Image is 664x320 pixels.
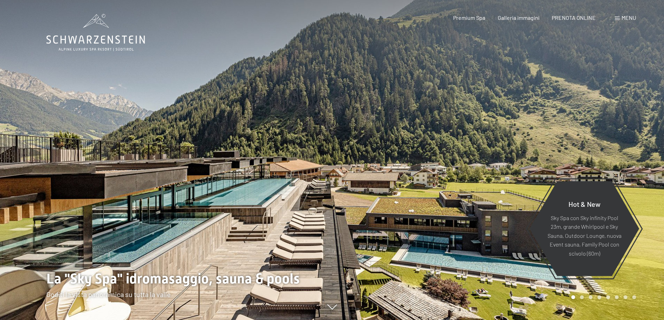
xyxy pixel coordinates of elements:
p: Sky Spa con Sky infinity Pool 23m, grande Whirlpool e Sky Sauna, Outdoor Lounge, nuova Event saun... [547,213,622,258]
div: Carousel Page 8 [632,295,636,299]
span: Hot & New [568,200,601,208]
div: Carousel Page 7 [624,295,627,299]
a: PRENOTA ONLINE [552,14,596,21]
div: Carousel Page 3 [589,295,593,299]
a: Premium Spa [453,14,485,21]
div: Carousel Page 4 [597,295,601,299]
div: Carousel Page 1 (Current Slide) [571,295,575,299]
a: Hot & New Sky Spa con Sky infinity Pool 23m, grande Whirlpool e Sky Sauna, Outdoor Lounge, nuova ... [529,181,640,276]
div: Carousel Pagination [569,295,636,299]
span: Menu [621,14,636,21]
div: Carousel Page 5 [606,295,610,299]
a: Galleria immagini [498,14,540,21]
div: Carousel Page 2 [580,295,584,299]
div: Carousel Page 6 [615,295,619,299]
